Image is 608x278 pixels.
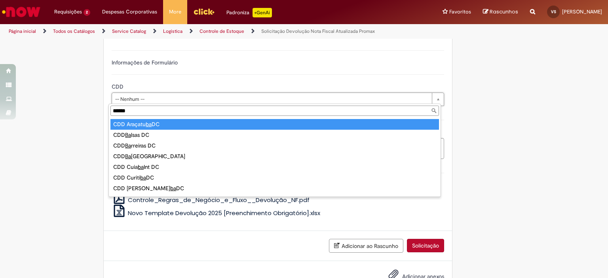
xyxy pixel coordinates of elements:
ul: CDD [109,117,441,197]
span: ba [148,195,154,202]
div: CDD Cuia Int DC [110,162,439,172]
div: CDD [GEOGRAPHIC_DATA] [110,151,439,162]
div: CDD Curiti DC [110,172,439,183]
span: ba [138,163,144,170]
div: CDD [PERSON_NAME] DC [110,183,439,194]
span: Ba [125,131,131,138]
div: CDD Araçatu DC [110,119,439,130]
span: Ba [125,153,131,160]
span: ba [140,174,146,181]
span: ba [170,185,176,192]
span: ba [146,121,152,128]
div: CDD lsas DC [110,130,439,140]
div: CDD Rib. Pom l DC [110,194,439,204]
span: Ba [125,142,131,149]
div: CDD rreiras DC [110,140,439,151]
